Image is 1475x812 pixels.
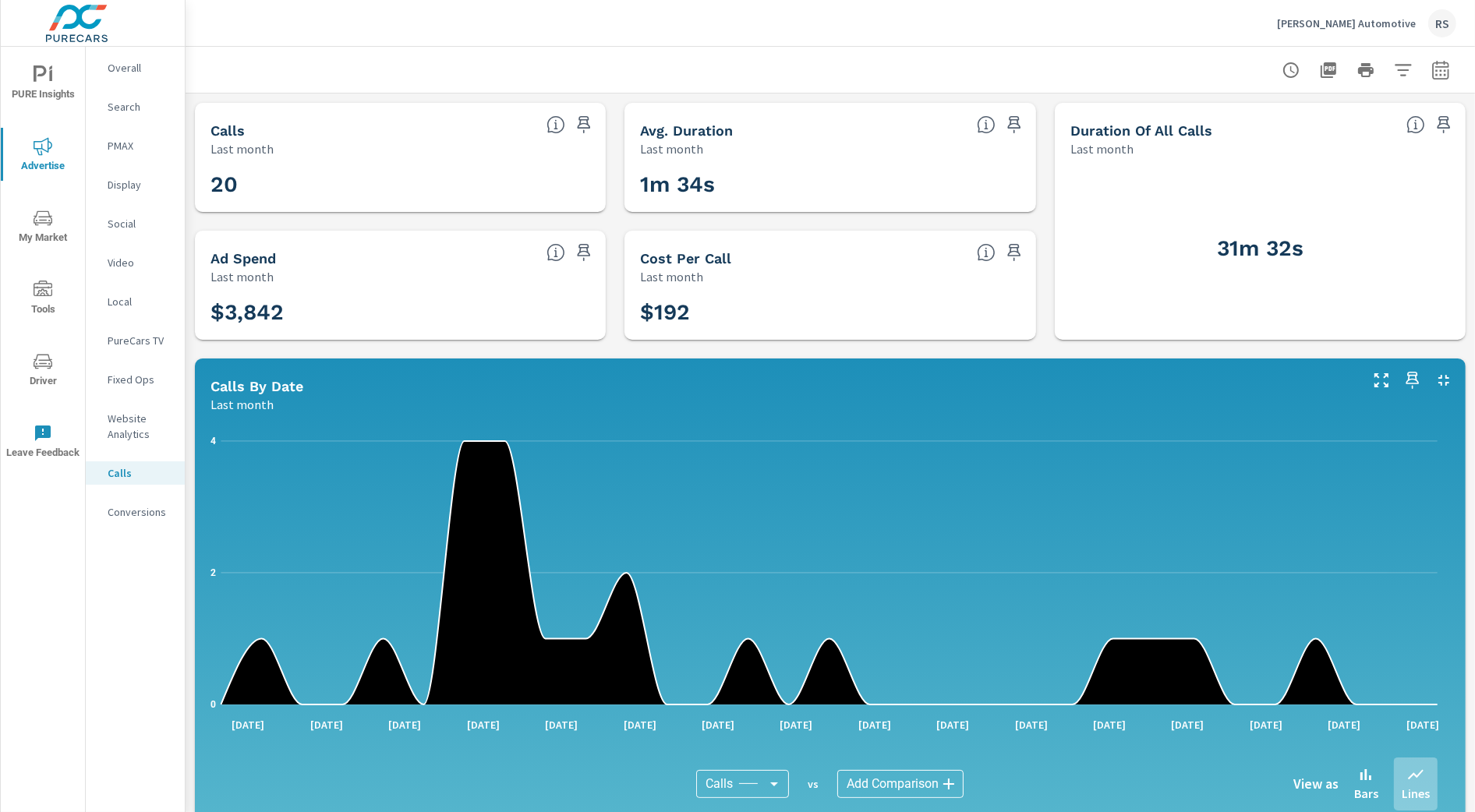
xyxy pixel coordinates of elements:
[1,47,85,477] div: nav menu
[5,352,80,390] span: Driver
[1369,368,1394,393] button: Make Fullscreen
[1239,717,1293,733] p: [DATE]
[789,777,837,791] p: vs
[640,139,703,158] p: Last month
[769,717,823,733] p: [DATE]
[1277,16,1416,30] p: [PERSON_NAME] Automotive
[210,122,245,139] h5: Calls
[108,411,172,442] p: Website Analytics
[571,240,596,265] span: Save this to your personalized report
[640,122,733,139] h5: Avg. Duration
[640,250,731,267] h5: Cost Per Call
[210,567,216,578] text: 2
[108,333,172,348] p: PureCars TV
[571,112,596,137] span: Save this to your personalized report
[1350,55,1381,86] button: Print Report
[691,717,745,733] p: [DATE]
[86,500,185,524] div: Conversions
[925,717,980,733] p: [DATE]
[210,699,216,710] text: 0
[546,115,565,134] span: Total number of calls.
[1406,115,1425,134] span: The Total Duration of all calls.
[1400,368,1425,393] span: Save this to your personalized report
[108,504,172,520] p: Conversions
[86,368,185,391] div: Fixed Ops
[1425,55,1456,86] button: Select Date Range
[706,776,733,792] span: Calls
[86,173,185,196] div: Display
[5,137,80,175] span: Advertise
[1002,240,1027,265] span: Save this to your personalized report
[86,461,185,485] div: Calls
[1002,112,1027,137] span: Save this to your personalized report
[837,770,964,798] div: Add Comparison
[613,717,667,733] p: [DATE]
[977,243,996,262] span: PureCars Ad Spend/Calls.
[5,209,80,247] span: My Market
[108,216,172,231] p: Social
[108,255,172,270] p: Video
[1428,9,1456,37] div: RS
[210,171,590,198] h3: 20
[210,250,276,267] h5: Ad Spend
[377,717,432,733] p: [DATE]
[210,299,590,326] h3: $3,842
[108,294,172,309] p: Local
[108,465,172,481] p: Calls
[108,99,172,115] p: Search
[210,267,274,286] p: Last month
[640,299,1020,326] h3: $192
[456,717,511,733] p: [DATE]
[1070,139,1134,158] p: Last month
[847,776,939,792] span: Add Comparison
[5,281,80,319] span: Tools
[847,717,902,733] p: [DATE]
[299,717,354,733] p: [DATE]
[210,139,274,158] p: Last month
[977,115,996,134] span: Average Duration of each call.
[1431,112,1456,137] span: Save this to your personalized report
[108,138,172,154] p: PMAX
[1388,55,1419,86] button: Apply Filters
[86,134,185,157] div: PMAX
[5,424,80,462] span: Leave Feedback
[546,243,565,262] span: Sum of PureCars Ad Spend.
[221,717,276,733] p: [DATE]
[534,717,589,733] p: [DATE]
[86,329,185,352] div: PureCars TV
[1082,717,1137,733] p: [DATE]
[1317,717,1371,733] p: [DATE]
[1293,776,1339,792] h6: View as
[640,171,1020,198] h3: 1m 34s
[640,267,703,286] p: Last month
[210,395,274,414] p: Last month
[108,60,172,76] p: Overall
[1161,717,1215,733] p: [DATE]
[1354,784,1378,803] p: Bars
[108,372,172,387] p: Fixed Ops
[86,95,185,118] div: Search
[696,770,789,798] div: Calls
[1402,784,1430,803] p: Lines
[1431,368,1456,393] button: Minimize Widget
[86,290,185,313] div: Local
[210,378,303,394] h5: Calls By Date
[1070,122,1212,139] h5: Duration of all Calls
[108,177,172,192] p: Display
[86,407,185,446] div: Website Analytics
[86,251,185,274] div: Video
[5,65,80,104] span: PURE Insights
[1004,717,1059,733] p: [DATE]
[210,436,216,447] text: 4
[1313,55,1344,86] button: "Export Report to PDF"
[86,212,185,235] div: Social
[86,56,185,79] div: Overall
[1070,235,1450,262] h3: 31m 32s
[1395,717,1450,733] p: [DATE]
